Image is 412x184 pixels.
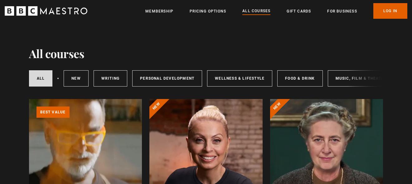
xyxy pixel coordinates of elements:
[145,8,173,14] a: Membership
[373,3,407,19] a: Log In
[64,70,89,87] a: New
[328,70,394,87] a: Music, Film & Theatre
[327,8,357,14] a: For business
[132,70,202,87] a: Personal Development
[145,3,407,19] nav: Primary
[277,70,322,87] a: Food & Drink
[36,107,70,118] p: Best value
[207,70,272,87] a: Wellness & Lifestyle
[287,8,311,14] a: Gift Cards
[242,8,270,15] a: All Courses
[190,8,226,14] a: Pricing Options
[29,47,85,60] h1: All courses
[29,70,53,87] a: All
[5,6,87,16] svg: BBC Maestro
[94,70,127,87] a: Writing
